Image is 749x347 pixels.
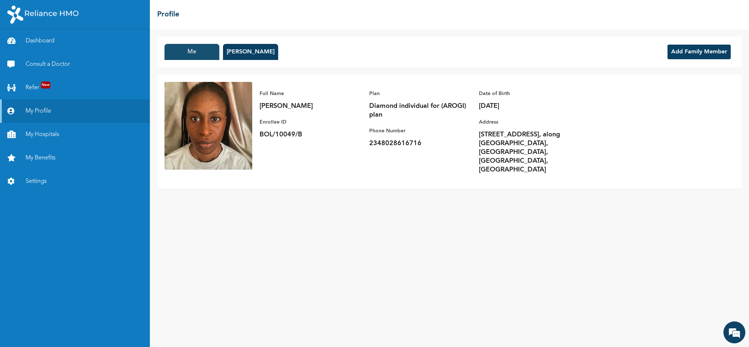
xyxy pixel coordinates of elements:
p: [DATE] [479,102,581,110]
p: 2348028616716 [369,139,472,148]
p: Plan [369,89,472,98]
button: Add Family Member [667,45,731,59]
div: Chat with us now [38,41,123,50]
div: Minimize live chat window [120,4,137,21]
textarea: Type your message and hit 'Enter' [4,222,139,248]
div: FAQs [72,248,140,271]
p: Date of Birth [479,89,581,98]
span: New [41,82,50,88]
p: Phone Number [369,127,472,135]
p: [PERSON_NAME] [260,102,362,110]
p: Address [479,118,581,127]
p: Diamond individual for (AROGI) plan [369,102,472,119]
img: d_794563401_company_1708531726252_794563401 [14,37,30,55]
p: BOL/10049/B [260,130,362,139]
h2: Profile [157,9,179,20]
p: Full Name [260,89,362,98]
img: RelianceHMO's Logo [7,5,79,24]
p: Enrollee ID [260,118,362,127]
p: [STREET_ADDRESS], along [GEOGRAPHIC_DATA], [GEOGRAPHIC_DATA], [GEOGRAPHIC_DATA], [GEOGRAPHIC_DATA] [479,130,581,174]
img: Enrollee [164,82,252,170]
button: Me [164,44,219,60]
span: We're online! [42,103,101,177]
button: [PERSON_NAME] [223,44,278,60]
span: Conversation [4,261,72,266]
